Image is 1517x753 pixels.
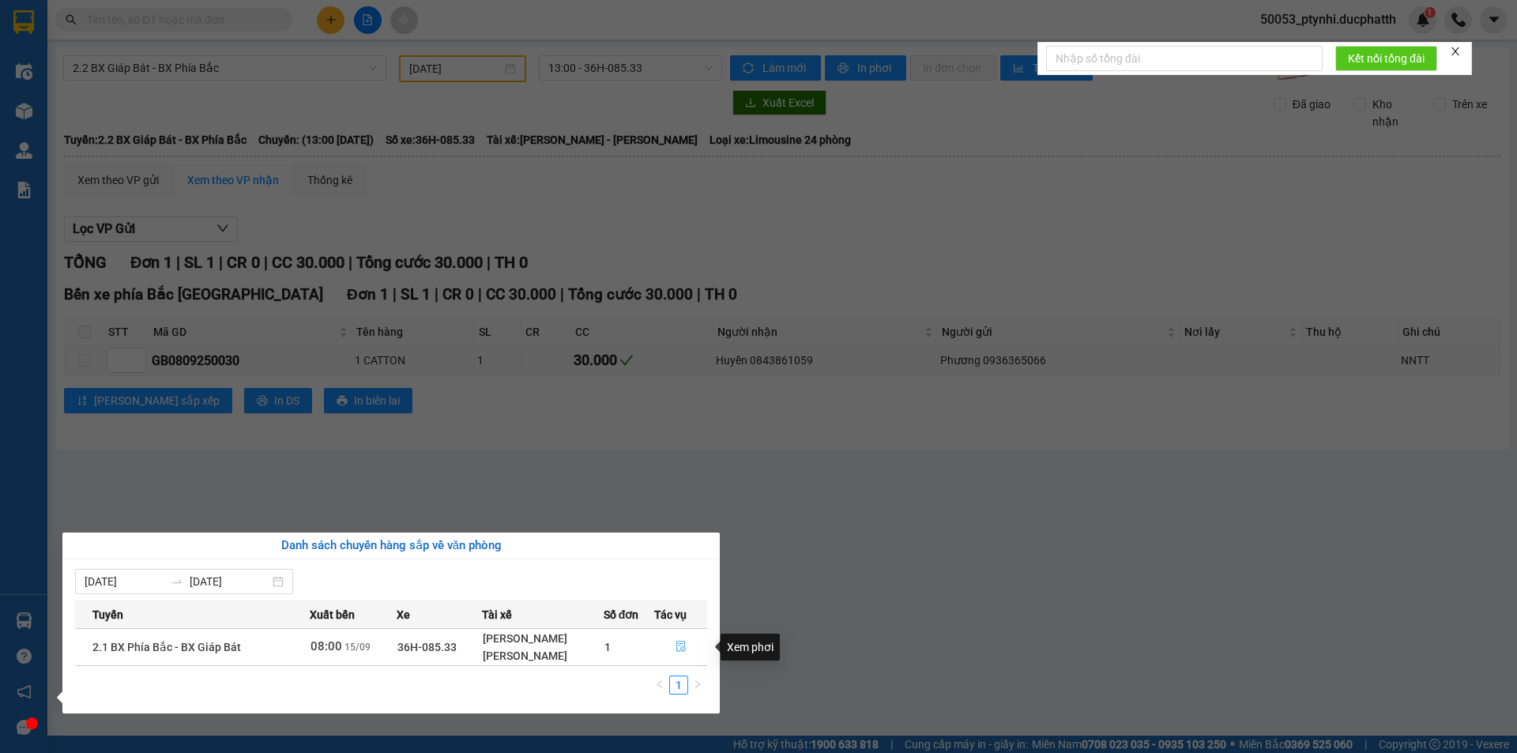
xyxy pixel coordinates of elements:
span: 36H-085.33 [397,641,457,653]
span: to [171,575,183,588]
span: Số đơn [604,606,639,623]
span: 08:00 [311,639,342,653]
span: left [655,680,664,689]
span: Tài xế [482,606,512,623]
span: 2.1 BX Phía Bắc - BX Giáp Bát [92,641,241,653]
button: file-done [655,634,707,660]
li: Next Page [688,676,707,695]
span: Xuất bến [310,606,355,623]
input: Đến ngày [190,573,269,590]
div: [PERSON_NAME] [483,630,602,647]
span: swap-right [171,575,183,588]
a: 1 [670,676,687,694]
input: Từ ngày [85,573,164,590]
span: Kết nối tổng đài [1348,50,1425,67]
div: Xem phơi [721,634,780,661]
span: 15/09 [344,642,371,653]
span: Tuyến [92,606,123,623]
span: right [693,680,702,689]
button: Kết nối tổng đài [1335,46,1437,71]
span: Xe [397,606,410,623]
button: right [688,676,707,695]
button: left [650,676,669,695]
span: Tác vụ [654,606,687,623]
li: Previous Page [650,676,669,695]
span: close [1450,46,1461,57]
input: Nhập số tổng đài [1046,46,1323,71]
div: Danh sách chuyến hàng sắp về văn phòng [75,537,707,555]
span: file-done [676,641,687,653]
span: 1 [604,641,611,653]
li: 1 [669,676,688,695]
div: [PERSON_NAME] [483,647,602,665]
